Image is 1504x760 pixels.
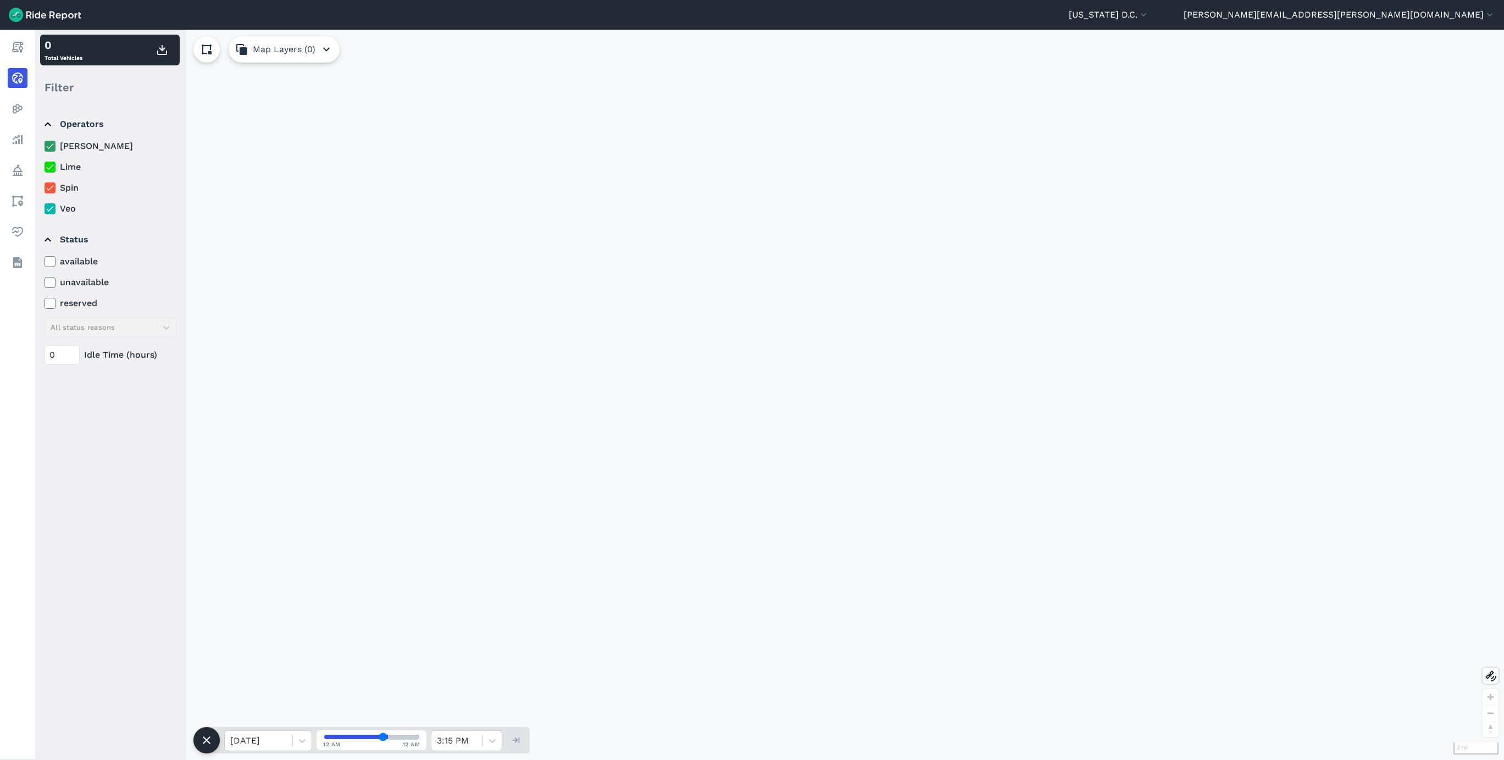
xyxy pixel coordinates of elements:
[45,345,176,365] div: Idle Time (hours)
[45,140,176,153] label: [PERSON_NAME]
[45,224,175,255] summary: Status
[45,37,82,53] div: 0
[9,8,81,22] img: Ride Report
[45,37,82,63] div: Total Vehicles
[35,30,1504,760] div: loading
[8,222,27,242] a: Health
[45,276,176,289] label: unavailable
[8,37,27,57] a: Report
[45,181,176,195] label: Spin
[1184,8,1495,21] button: [PERSON_NAME][EMAIL_ADDRESS][PERSON_NAME][DOMAIN_NAME]
[8,160,27,180] a: Policy
[1069,8,1149,21] button: [US_STATE] D.C.
[8,253,27,273] a: Datasets
[8,130,27,149] a: Analyze
[40,70,180,104] div: Filter
[8,68,27,88] a: Realtime
[8,99,27,119] a: Heatmaps
[229,36,340,63] button: Map Layers (0)
[323,740,341,748] span: 12 AM
[45,109,175,140] summary: Operators
[45,160,176,174] label: Lime
[8,191,27,211] a: Areas
[403,740,420,748] span: 12 AM
[45,255,176,268] label: available
[45,297,176,310] label: reserved
[45,202,176,215] label: Veo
